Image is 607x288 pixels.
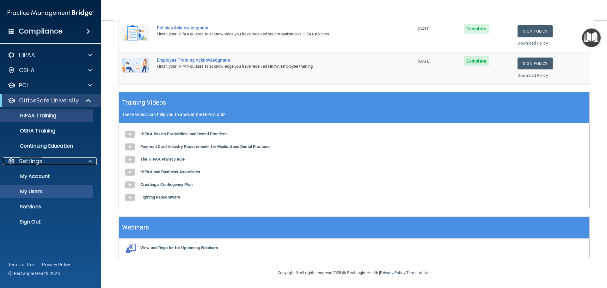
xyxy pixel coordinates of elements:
[4,204,90,210] p: Services
[464,24,489,34] span: Complete
[4,128,55,134] p: OSHA Training
[140,245,218,250] b: View and Register for Upcoming Webinars
[124,179,136,191] img: gray_youtube_icon.38fcd6cc.png
[8,270,60,277] span: Ⓒ Rectangle Health 2024
[4,143,90,149] p: Continuing Education
[140,144,271,149] b: Payment Card Industry Requirements for Medical and Dental Practices
[19,66,35,74] p: OSHA
[418,59,430,64] span: [DATE]
[518,41,548,46] a: Download Policy
[4,113,56,119] p: HIPAA Training
[157,30,383,38] div: Finish your HIPAA quizzes to acknowledge you have received your organization’s HIPAA policies.
[124,128,136,141] img: gray_youtube_icon.38fcd6cc.png
[122,222,149,233] h5: Webinars
[8,51,92,59] a: HIPAA
[140,132,228,136] b: HIPAA Basics For Medical and Dental Practices
[157,63,383,70] div: Finish your HIPAA quizzes to acknowledge you have received HIPAA employee training.
[124,243,136,253] img: webinarIcon.c7ebbf15.png
[518,58,553,69] a: Sign Policy
[380,270,405,275] a: Privacy Policy
[124,166,136,179] img: gray_youtube_icon.38fcd6cc.png
[19,82,28,89] p: PCI
[140,157,185,162] b: The HIPAA Privacy Rule
[518,73,548,78] a: Download Policy
[157,58,383,63] div: Employee Training Acknowledgment
[19,51,35,59] p: HIPAA
[42,261,71,268] a: Privacy Policy
[122,97,166,108] h5: Training Videos
[124,153,136,166] img: gray_youtube_icon.38fcd6cc.png
[8,82,92,89] a: PCI
[8,97,92,104] a: OfficeSafe University
[19,27,63,36] h4: Compliance
[140,182,193,187] b: Creating a Contingency Plan
[418,27,430,31] span: [DATE]
[157,25,383,30] div: Policies Acknowledgment
[4,188,90,195] p: My Users
[19,157,42,165] p: Settings
[122,112,586,117] p: These videos can help you to answer the HIPAA quiz
[582,28,601,47] button: Open Resource Center
[406,270,431,275] a: Terms of Use
[4,173,90,180] p: My Account
[8,261,34,268] a: Terms of Use
[8,157,92,165] a: Settings
[464,56,489,66] span: Complete
[4,219,90,225] p: Sign Out
[8,66,92,74] a: OSHA
[140,195,180,199] b: Fighting Ransomware
[518,25,553,37] a: Sign Policy
[124,191,136,204] img: gray_youtube_icon.38fcd6cc.png
[140,169,200,174] b: HIPAA and Business Associates
[239,263,469,283] div: Copyright © All rights reserved 2025 @ Rectangle Health | |
[19,97,79,104] p: OfficeSafe University
[124,141,136,153] img: gray_youtube_icon.38fcd6cc.png
[8,7,94,19] img: PMB logo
